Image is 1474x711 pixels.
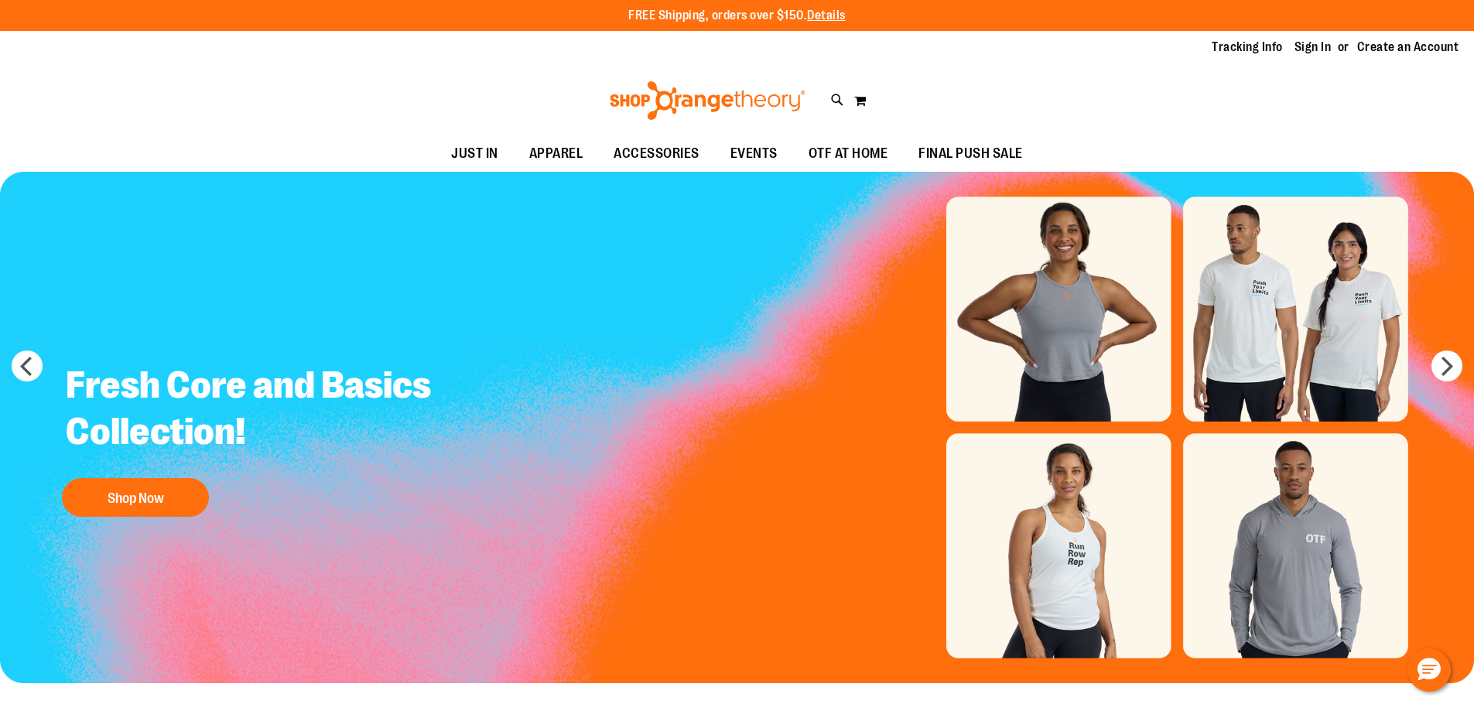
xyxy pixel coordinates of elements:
span: ACCESSORIES [614,136,699,171]
button: next [1431,350,1462,381]
a: ACCESSORIES [598,136,715,172]
span: OTF AT HOME [809,136,888,171]
span: APPAREL [529,136,583,171]
a: Sign In [1294,39,1332,56]
a: JUST IN [436,136,514,172]
p: FREE Shipping, orders over $150. [628,7,846,25]
button: Hello, have a question? Let’s chat. [1407,648,1451,692]
a: Details [807,9,846,22]
button: prev [12,350,43,381]
a: Create an Account [1357,39,1459,56]
a: APPAREL [514,136,599,172]
a: EVENTS [715,136,793,172]
a: Tracking Info [1212,39,1283,56]
span: FINAL PUSH SALE [918,136,1023,171]
span: EVENTS [730,136,778,171]
a: OTF AT HOME [793,136,904,172]
a: Fresh Core and Basics Collection! Shop Now [54,350,467,525]
a: FINAL PUSH SALE [903,136,1038,172]
button: Shop Now [62,478,209,517]
h2: Fresh Core and Basics Collection! [54,350,467,470]
img: Shop Orangetheory [607,81,808,120]
span: JUST IN [451,136,498,171]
